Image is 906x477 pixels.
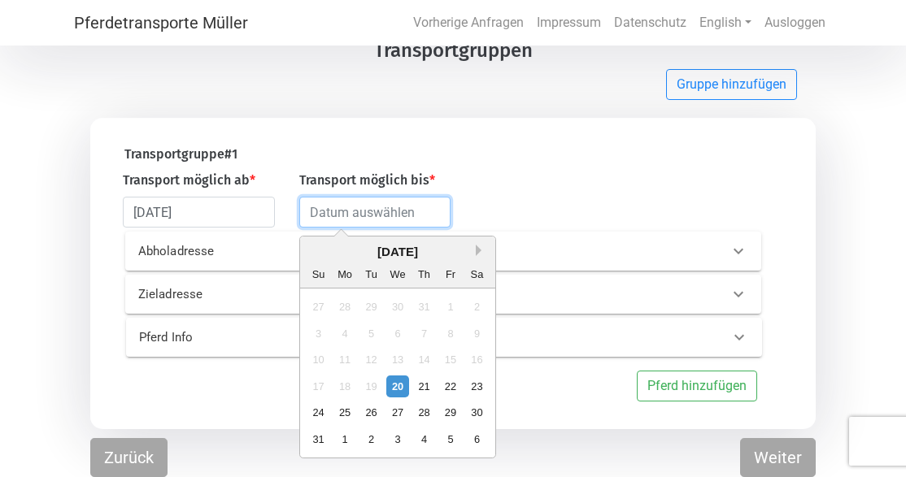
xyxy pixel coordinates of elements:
div: month 2025-08 [305,294,490,453]
div: Not available Saturday, August 16th, 2025 [466,349,488,371]
div: We [386,264,408,286]
div: Choose Monday, August 25th, 2025 [333,402,355,424]
div: Choose Friday, September 5th, 2025 [439,428,461,450]
div: Not available Friday, August 1st, 2025 [439,297,461,319]
div: Choose Monday, September 1st, 2025 [333,428,355,450]
div: Not available Saturday, August 9th, 2025 [466,323,488,345]
button: Zurück [90,438,168,477]
div: Su [307,264,329,286]
a: Pferdetransporte Müller [74,7,248,39]
div: Pferd Info [126,318,762,357]
div: Not available Sunday, August 10th, 2025 [307,349,329,371]
div: Choose Wednesday, August 27th, 2025 [386,402,408,424]
div: [DATE] [300,243,495,262]
div: Choose Tuesday, September 2nd, 2025 [360,428,382,450]
div: Choose Thursday, September 4th, 2025 [413,428,435,450]
div: Choose Friday, August 29th, 2025 [439,402,461,424]
div: Choose Thursday, August 21st, 2025 [413,375,435,397]
a: Ausloggen [758,7,832,39]
label: Transport möglich bis [299,171,435,190]
div: Abholadresse [125,232,761,271]
div: Zieladresse [125,275,761,314]
a: Vorherige Anfragen [407,7,530,39]
div: Not available Thursday, August 7th, 2025 [413,323,435,345]
div: Sa [466,264,488,286]
div: Not available Tuesday, August 12th, 2025 [360,349,382,371]
div: Not available Tuesday, August 19th, 2025 [360,375,382,397]
div: Choose Tuesday, August 26th, 2025 [360,402,382,424]
p: Zieladresse [138,285,404,304]
p: Pferd Info [139,328,405,347]
div: Choose Saturday, September 6th, 2025 [466,428,488,450]
div: Not available Monday, July 28th, 2025 [333,297,355,319]
div: Th [413,264,435,286]
button: Next Month [476,245,487,256]
button: Pferd hinzufügen [637,371,757,401]
div: Not available Monday, August 18th, 2025 [333,375,355,397]
p: Abholadresse [138,242,404,261]
div: Tu [360,264,382,286]
button: Gruppe hinzufügen [666,69,797,100]
div: Not available Wednesday, August 6th, 2025 [386,323,408,345]
div: Not available Friday, August 8th, 2025 [439,323,461,345]
div: Choose Sunday, August 31st, 2025 [307,428,329,450]
a: Impressum [530,7,608,39]
div: Choose Wednesday, August 20th, 2025 [386,375,408,397]
label: Transport möglich ab [123,171,255,190]
div: Choose Saturday, August 23rd, 2025 [466,375,488,397]
div: Not available Wednesday, August 13th, 2025 [386,349,408,371]
div: Not available Sunday, August 3rd, 2025 [307,323,329,345]
div: Mo [333,264,355,286]
label: Transportgruppe # 1 [124,145,237,164]
div: Not available Thursday, July 31st, 2025 [413,297,435,319]
button: Weiter [740,438,816,477]
div: Not available Friday, August 15th, 2025 [439,349,461,371]
div: Not available Saturday, August 2nd, 2025 [466,297,488,319]
input: Datum auswählen [123,197,275,228]
div: Not available Thursday, August 14th, 2025 [413,349,435,371]
div: Not available Monday, August 11th, 2025 [333,349,355,371]
div: Not available Wednesday, July 30th, 2025 [386,297,408,319]
div: Choose Sunday, August 24th, 2025 [307,402,329,424]
div: Not available Monday, August 4th, 2025 [333,323,355,345]
div: Fr [439,264,461,286]
div: Choose Saturday, August 30th, 2025 [466,402,488,424]
input: Datum auswählen [299,197,451,228]
div: Choose Friday, August 22nd, 2025 [439,375,461,397]
div: Not available Sunday, August 17th, 2025 [307,375,329,397]
div: Choose Wednesday, September 3rd, 2025 [386,428,408,450]
div: Not available Tuesday, July 29th, 2025 [360,297,382,319]
a: Datenschutz [608,7,693,39]
div: Not available Tuesday, August 5th, 2025 [360,323,382,345]
div: Choose Thursday, August 28th, 2025 [413,402,435,424]
div: Not available Sunday, July 27th, 2025 [307,297,329,319]
a: English [693,7,758,39]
